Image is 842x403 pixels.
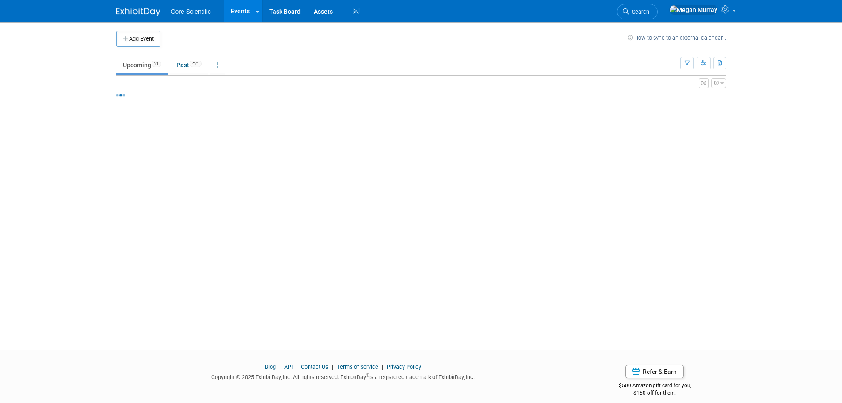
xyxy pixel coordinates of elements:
a: How to sync to an external calendar... [628,35,726,41]
a: Privacy Policy [387,364,421,370]
span: | [277,364,283,370]
a: Upcoming21 [116,57,168,73]
div: $150 off for them. [583,389,726,397]
div: $500 Amazon gift card for you, [583,376,726,396]
a: API [284,364,293,370]
button: Add Event [116,31,160,47]
span: | [380,364,385,370]
img: ExhibitDay [116,8,160,16]
div: Copyright © 2025 ExhibitDay, Inc. All rights reserved. ExhibitDay is a registered trademark of Ex... [116,371,571,381]
a: Search [617,4,658,19]
img: Megan Murray [669,5,718,15]
img: loading... [116,94,125,96]
span: Core Scientific [171,8,211,15]
span: | [294,364,300,370]
span: | [330,364,335,370]
sup: ® [366,373,369,378]
a: Blog [265,364,276,370]
a: Contact Us [301,364,328,370]
a: Refer & Earn [625,365,684,378]
span: 421 [190,61,202,67]
span: Search [629,8,649,15]
span: 21 [152,61,161,67]
a: Past421 [170,57,208,73]
a: Terms of Service [337,364,378,370]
